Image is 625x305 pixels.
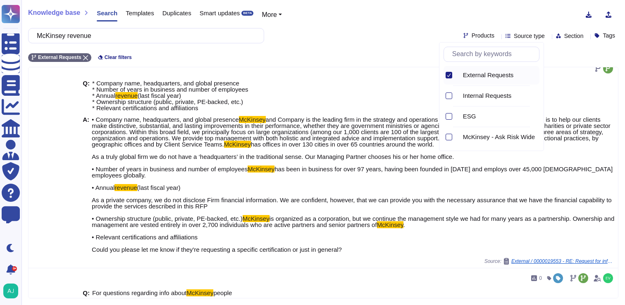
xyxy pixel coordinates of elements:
div: External Requests [456,71,460,80]
div: McKinsey - Ask Risk Wide [456,128,539,147]
span: • Company name, headquarters, and global presence [92,116,239,123]
div: External Requests [463,71,536,79]
input: Search by keywords [448,47,539,61]
input: Search a question or template... [33,28,255,43]
span: Smart updates [200,10,240,16]
mark: revenue [115,184,137,191]
span: Tags [603,33,615,38]
b: Q: [83,80,90,111]
span: Templates [126,10,154,16]
span: More [262,11,277,18]
div: ESG [456,107,539,126]
span: Duplicates [162,10,191,16]
span: . • Relevant certifications and affiliations Could you please let me know if they're requesting a... [92,221,405,253]
b: Q: [83,290,90,296]
mark: McKinsey [224,141,251,148]
span: External Requests [463,71,514,79]
span: Knowledge base [28,9,80,16]
span: ESG [463,113,476,120]
div: McKinsey - Ask Risk Wide [456,132,460,142]
span: Source type [514,33,545,39]
mark: McKinsey [243,215,270,222]
div: ESG [456,112,460,121]
div: BETA [241,11,253,16]
span: (last fiscal year) As a private company, we do not disclose Firm financial information. We are co... [92,184,612,222]
span: Internal Requests [463,92,512,99]
b: A: [83,116,89,253]
div: Internal Requests [463,92,536,99]
mark: McKinsey [377,221,403,228]
div: External Requests [456,66,539,85]
span: Source: [484,258,615,265]
span: For questions regarding info about [92,289,186,296]
span: is organized as a corporation, but we continue the management style we had for many years as a pa... [92,215,614,228]
button: More [262,10,282,20]
span: has offices in over 130 cities in over 65 countries around the world. As a truly global firm we d... [92,141,454,173]
mark: McKinsey [239,116,266,123]
span: has been in business for over 97 years, having been founded in [DATE] and employs over 45,000 [DE... [92,166,613,191]
div: ESG [463,113,536,120]
span: 0 [539,276,542,281]
mark: McKinsey [248,166,274,173]
img: user [3,284,18,298]
span: (last fiscal year) * Ownership structure (public, private, PE-backed, etc.) * Relevant certificat... [92,92,243,111]
mark: McKinsey [186,289,213,296]
span: External Requests [38,55,81,60]
button: user [2,282,24,300]
span: people [213,289,232,296]
span: Products [472,33,494,38]
span: Section [564,33,584,39]
span: * Company name, headquarters, and global presence * Number of years in business and number of emp... [92,80,248,99]
div: Internal Requests [456,91,460,101]
mark: revenue [115,92,138,99]
div: McKinsey - Ask Risk Wide [463,133,536,141]
span: McKinsey - Ask Risk Wide [463,133,535,141]
span: External / 0000019553 - RE: Request for information for LOP document [511,259,615,264]
span: Search [97,10,117,16]
div: 9+ [12,266,17,271]
span: ’s mission is to help our clients make distinctive, substantial, and lasting improvements in thei... [92,116,611,148]
div: Internal Requests [456,87,539,105]
span: and Company is the leading firm in the strategy and operations consulting market. [266,116,490,123]
span: Clear filters [105,55,132,60]
img: user [603,273,613,283]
